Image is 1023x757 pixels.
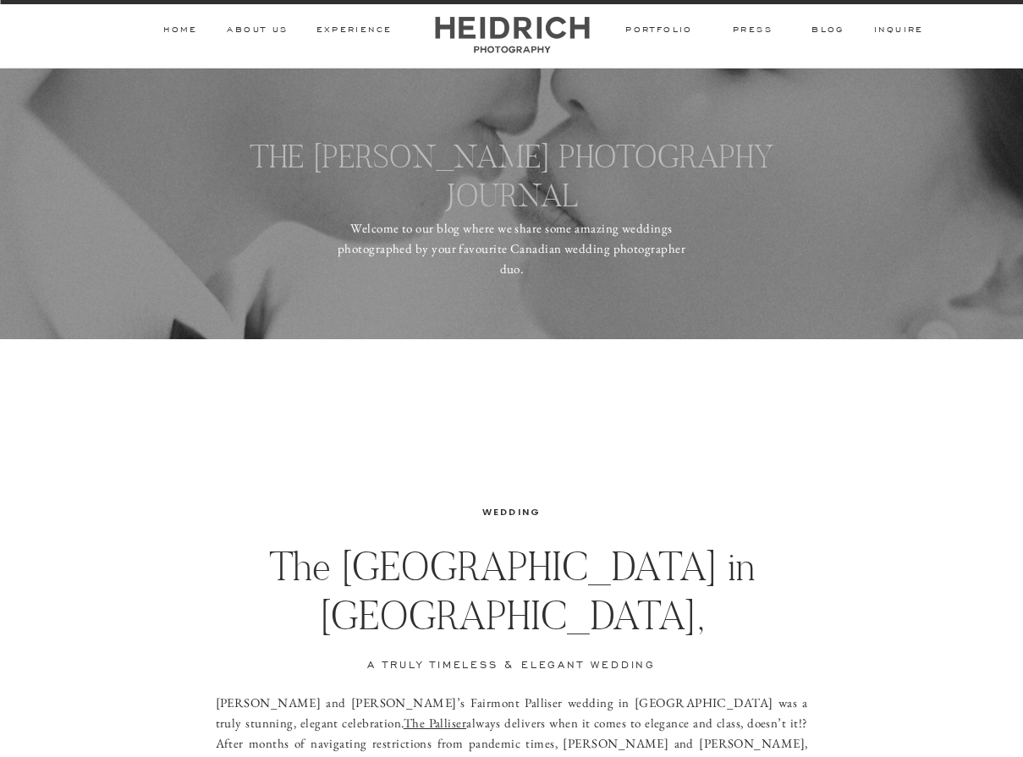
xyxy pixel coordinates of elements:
a: PORTFOLIO [624,24,695,39]
h3: THE [PERSON_NAME] PHOTOGRAPHY JOURNAL [194,138,830,223]
a: HOME [163,24,199,39]
p: Welcome to our blog where we share some amazing weddings photographed by your favourite Canadian ... [327,218,696,287]
a: BLOG [811,24,846,39]
a: Wedding [482,505,541,518]
a: The Palliser [404,715,466,731]
h2: A truly Timeless & Elegant Wedding [216,658,808,672]
a: ABOUT Us [223,24,293,39]
a: inquire [871,24,928,39]
a: PRESS [731,24,775,39]
a: Experience [313,24,396,39]
h1: The [GEOGRAPHIC_DATA] in [GEOGRAPHIC_DATA], [GEOGRAPHIC_DATA] [183,542,842,688]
